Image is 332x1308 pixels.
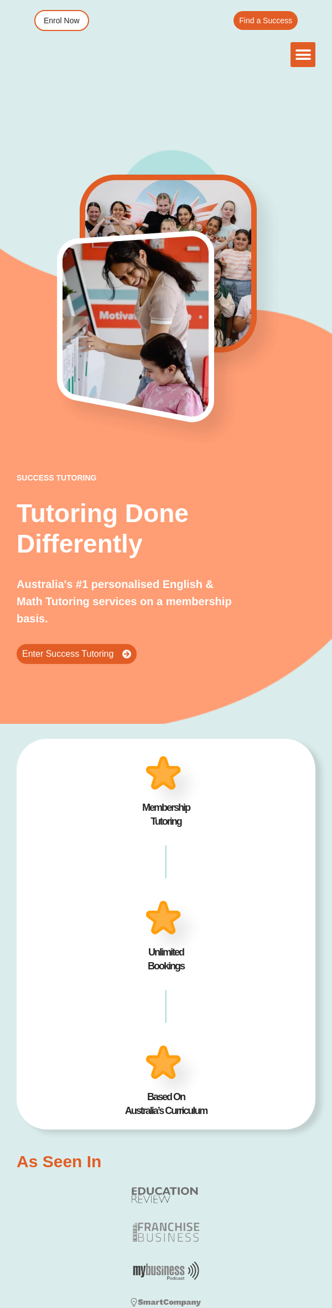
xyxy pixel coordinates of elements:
span: Find a Success [239,17,292,24]
a: Enter Success Tutoring [17,644,137,664]
h2: Unlimited Bookings [28,946,304,973]
p: success tutoring [17,474,315,482]
a: Find a Success [234,11,298,30]
span: Enrol Now [44,17,80,24]
h2: Tutoring Done Differently [17,498,315,559]
h2: Membership Tutoring [28,801,304,829]
div: Menu Toggle [290,42,315,67]
h2: As Seen In [17,1151,101,1173]
h2: Based On Australia’s Curriculum [28,1090,304,1118]
a: Enrol Now [34,10,89,31]
p: Australia's #1 personalised English & Math Tutoring services on a membership basis. [17,576,235,627]
span: Enter Success Tutoring [22,650,113,658]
